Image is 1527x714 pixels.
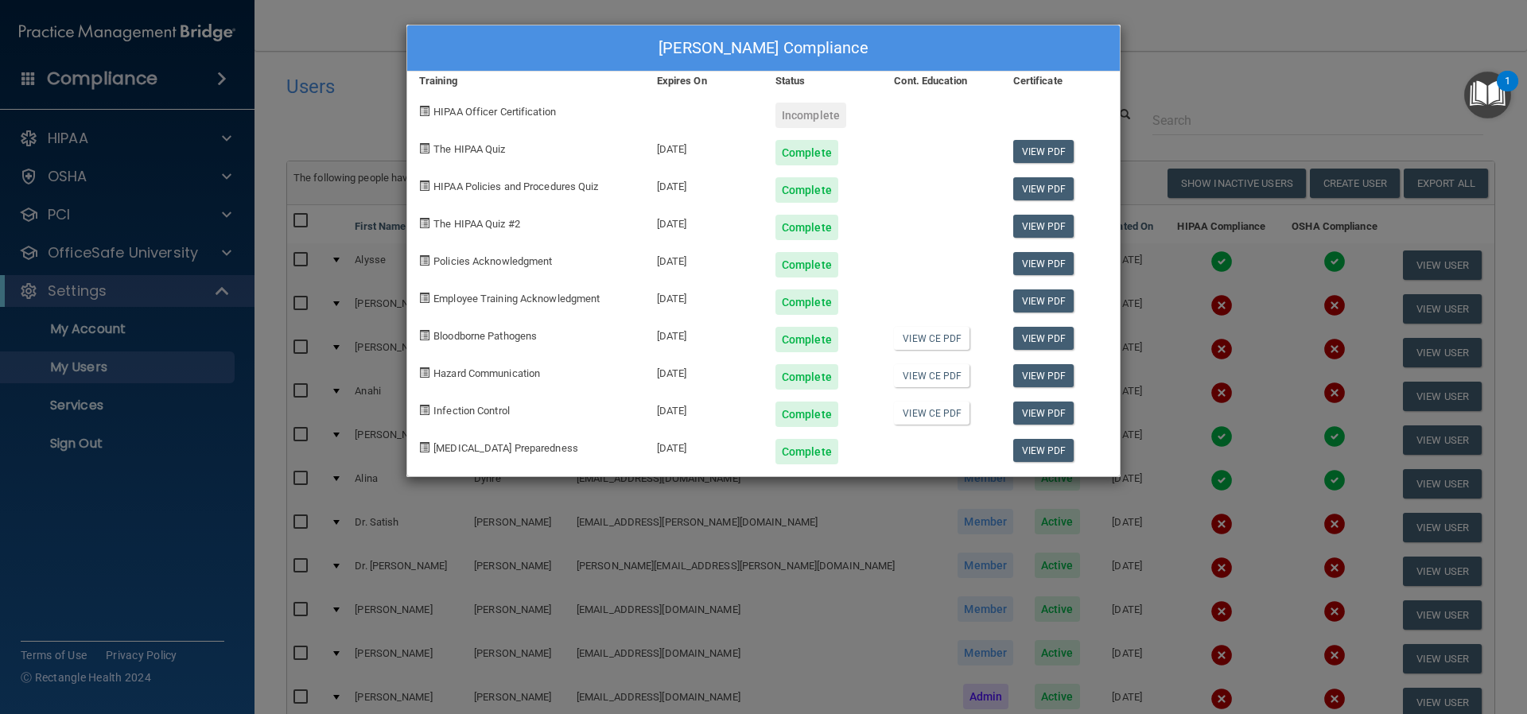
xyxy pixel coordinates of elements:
[775,140,838,165] div: Complete
[645,277,763,315] div: [DATE]
[775,252,838,277] div: Complete
[1505,81,1510,102] div: 1
[433,106,556,118] span: HIPAA Officer Certification
[433,405,510,417] span: Infection Control
[433,442,578,454] span: [MEDICAL_DATA] Preparedness
[775,215,838,240] div: Complete
[645,352,763,390] div: [DATE]
[1013,402,1074,425] a: View PDF
[645,427,763,464] div: [DATE]
[775,364,838,390] div: Complete
[645,390,763,427] div: [DATE]
[433,367,540,379] span: Hazard Communication
[1013,140,1074,163] a: View PDF
[433,255,552,267] span: Policies Acknowledgment
[1464,72,1511,118] button: Open Resource Center, 1 new notification
[433,143,505,155] span: The HIPAA Quiz
[1013,327,1074,350] a: View PDF
[894,364,969,387] a: View CE PDF
[1252,601,1508,665] iframe: Drift Widget Chat Controller
[894,402,969,425] a: View CE PDF
[1013,439,1074,462] a: View PDF
[1013,177,1074,200] a: View PDF
[1013,364,1074,387] a: View PDF
[775,439,838,464] div: Complete
[433,218,520,230] span: The HIPAA Quiz #2
[645,203,763,240] div: [DATE]
[894,327,969,350] a: View CE PDF
[763,72,882,91] div: Status
[775,327,838,352] div: Complete
[433,293,600,305] span: Employee Training Acknowledgment
[407,72,645,91] div: Training
[882,72,1001,91] div: Cont. Education
[1013,252,1074,275] a: View PDF
[775,103,846,128] div: Incomplete
[433,330,537,342] span: Bloodborne Pathogens
[407,25,1120,72] div: [PERSON_NAME] Compliance
[775,402,838,427] div: Complete
[645,165,763,203] div: [DATE]
[775,289,838,315] div: Complete
[645,72,763,91] div: Expires On
[645,315,763,352] div: [DATE]
[645,240,763,277] div: [DATE]
[645,128,763,165] div: [DATE]
[1013,289,1074,312] a: View PDF
[433,180,598,192] span: HIPAA Policies and Procedures Quiz
[1001,72,1120,91] div: Certificate
[775,177,838,203] div: Complete
[1013,215,1074,238] a: View PDF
